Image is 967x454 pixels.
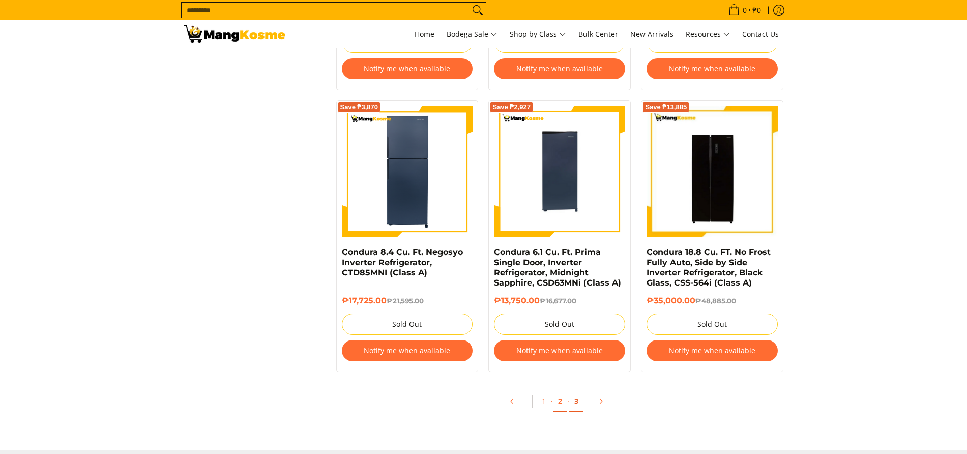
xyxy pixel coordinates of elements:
a: Shop by Class [505,20,571,48]
span: Contact Us [742,29,779,39]
del: ₱16,677.00 [540,297,576,305]
span: ₱0 [751,7,763,14]
a: 1 [537,391,551,411]
span: 0 [741,7,748,14]
img: Bodega Sale Refrigerator l Mang Kosme: Home Appliances Warehouse Sale | Page 2 [184,25,285,43]
span: Bodega Sale [447,28,497,41]
span: · [551,396,553,406]
a: Contact Us [737,20,784,48]
button: Sold Out [494,314,625,335]
a: New Arrivals [625,20,679,48]
button: Notify me when available [647,340,778,361]
img: Condura 18.8 Cu. FT. No Frost Fully Auto, Side by Side Inverter Refrigerator, Black Glass, CSS-56... [647,106,778,237]
span: · [567,396,569,406]
h6: ₱35,000.00 [647,296,778,306]
a: 3 [569,391,583,412]
button: Search [470,3,486,18]
button: Sold Out [647,314,778,335]
span: Home [415,29,434,39]
span: Save ₱13,885 [645,104,687,110]
button: Notify me when available [342,58,473,79]
a: Bulk Center [573,20,623,48]
a: Bodega Sale [442,20,503,48]
ul: Pagination [331,387,789,420]
a: 2 [553,391,567,412]
span: Save ₱3,870 [340,104,378,110]
button: Notify me when available [647,58,778,79]
span: Resources [686,28,730,41]
span: Save ₱2,927 [492,104,531,110]
del: ₱21,595.00 [387,297,424,305]
h6: ₱13,750.00 [494,296,625,306]
img: condura-6.3-cubic-feet-prima-single-door-inverter-refrigerator-full-view-mang-kosme [494,107,625,236]
button: Notify me when available [494,340,625,361]
img: Condura 8.4 Cu. Ft. Negosyo Inverter Refrigerator, CTD85MNI (Class A) [342,106,473,237]
button: Notify me when available [342,340,473,361]
a: Condura 6.1 Cu. Ft. Prima Single Door, Inverter Refrigerator, Midnight Sapphire, CSD63MNi (Class A) [494,247,621,288]
span: • [725,5,764,16]
a: Condura 8.4 Cu. Ft. Negosyo Inverter Refrigerator, CTD85MNI (Class A) [342,247,463,277]
nav: Main Menu [296,20,784,48]
del: ₱48,885.00 [695,297,736,305]
span: Shop by Class [510,28,566,41]
button: Sold Out [342,314,473,335]
button: Notify me when available [494,58,625,79]
a: Condura 18.8 Cu. FT. No Frost Fully Auto, Side by Side Inverter Refrigerator, Black Glass, CSS-56... [647,247,771,288]
a: Home [409,20,439,48]
h6: ₱17,725.00 [342,296,473,306]
span: New Arrivals [630,29,673,39]
a: Resources [681,20,735,48]
span: Bulk Center [578,29,618,39]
